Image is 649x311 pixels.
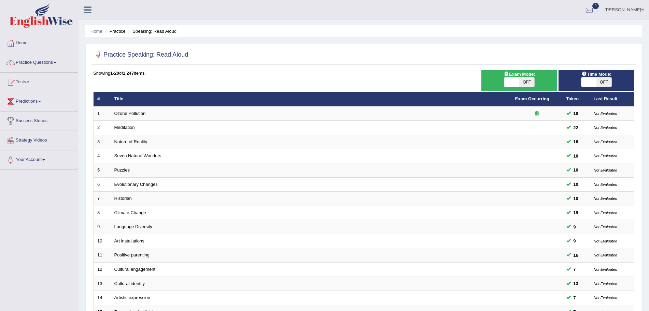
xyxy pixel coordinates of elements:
td: 10 [94,234,111,248]
span: You can still take this question [571,181,581,188]
span: 9 [592,3,599,9]
small: Not Evaluated [594,168,617,172]
span: You can still take this question [571,152,581,160]
a: Nature of Reality [114,139,147,144]
th: Last Result [590,92,634,106]
span: Time Mode: [579,71,614,78]
a: Practice Questions [0,53,78,70]
span: You can still take this question [571,266,579,273]
a: Home [0,34,78,51]
span: You can still take this question [571,110,581,117]
span: You can still take this question [571,223,579,231]
a: Your Account [0,150,78,167]
small: Not Evaluated [594,296,617,300]
span: OFF [519,77,534,87]
td: 11 [94,248,111,263]
a: Home [90,29,102,34]
a: Ozone Pollution [114,111,146,116]
a: Seven Natural Wonders [114,153,161,158]
small: Not Evaluated [594,182,617,187]
th: # [94,92,111,106]
td: 14 [94,291,111,305]
small: Not Evaluated [594,125,617,130]
span: You can still take this question [571,195,581,202]
a: Evolutionary Changes [114,182,158,187]
small: Not Evaluated [594,154,617,158]
li: Practice [103,28,125,34]
td: 4 [94,149,111,163]
a: Cultural engagement [114,267,156,272]
span: You can still take this question [571,252,581,259]
td: 6 [94,177,111,192]
td: 8 [94,206,111,220]
a: Historian [114,196,132,201]
a: Puzzles [114,167,130,173]
b: 1-20 [110,71,119,76]
a: Cultural identity [114,281,145,286]
td: 2 [94,121,111,135]
span: You can still take this question [571,124,581,131]
a: Strategy Videos [0,131,78,148]
div: Exam occurring question [515,110,559,117]
td: 1 [94,106,111,121]
a: Language Diversity [114,224,152,229]
div: Show exams occurring in exams [481,70,557,91]
b: 1,247 [123,71,134,76]
small: Not Evaluated [594,267,617,271]
small: Not Evaluated [594,211,617,215]
span: You can still take this question [571,138,581,145]
a: Meditation [114,125,135,130]
span: You can still take this question [571,280,581,287]
a: Artistic expression [114,295,150,300]
small: Not Evaluated [594,253,617,257]
td: 12 [94,262,111,277]
small: Not Evaluated [594,112,617,116]
a: Climate Change [114,210,146,215]
span: OFF [596,77,611,87]
td: 9 [94,220,111,234]
a: Art installations [114,238,144,243]
td: 3 [94,135,111,149]
h2: Practice Speaking: Read Aloud [93,50,188,60]
td: 7 [94,192,111,206]
td: 13 [94,277,111,291]
li: Speaking: Read Aloud [127,28,177,34]
a: Exam Occurring [515,96,549,101]
a: Success Stories [0,112,78,129]
span: You can still take this question [571,166,581,174]
th: Taken [563,92,590,106]
small: Not Evaluated [594,225,617,229]
small: Not Evaluated [594,140,617,144]
a: Predictions [0,92,78,109]
a: Positive parenting [114,252,150,257]
small: Not Evaluated [594,196,617,201]
td: 5 [94,163,111,178]
span: You can still take this question [571,237,579,245]
span: You can still take this question [571,294,579,301]
span: Exam Mode: [501,71,538,78]
small: Not Evaluated [594,239,617,243]
small: Not Evaluated [594,282,617,286]
a: Tests [0,73,78,90]
th: Title [111,92,511,106]
div: Showing of items. [93,70,634,76]
span: You can still take this question [571,209,581,216]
